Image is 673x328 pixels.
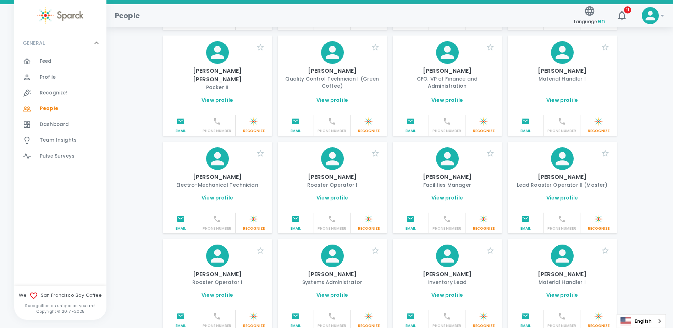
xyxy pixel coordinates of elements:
[278,115,314,136] button: Email
[283,75,381,89] p: Quality Control Technician I (Green Coffee)
[316,194,348,201] a: View profile
[580,213,617,233] button: Sparck logo whiteRecognize
[364,117,373,126] img: Sparck logo white
[23,39,45,47] p: GENERAL
[398,270,496,279] p: [PERSON_NAME]
[580,115,617,136] button: Sparck logo whiteRecognize
[353,226,384,231] p: Recognize
[40,58,52,65] span: Feed
[14,117,106,132] a: Dashboard
[393,213,429,233] button: Email
[513,181,611,188] p: Lead Roaster Operator II (Master)
[40,74,56,81] span: Profile
[396,129,426,133] p: Email
[513,67,611,75] p: [PERSON_NAME]
[468,226,499,231] p: Recognize
[40,153,75,160] span: Pulse Surveys
[202,291,233,299] a: View profile
[236,213,272,233] button: Sparck logo whiteRecognize
[14,132,106,148] a: Team Insights
[571,3,608,28] button: Language:en
[14,32,106,54] div: GENERAL
[398,181,496,188] p: Facilities Manager
[398,279,496,286] p: Inventory Lead
[479,117,488,126] img: Sparck logo white
[281,226,311,231] p: Email
[14,85,106,101] a: Recognize!
[169,270,266,279] p: [PERSON_NAME]
[14,308,106,314] p: Copyright © 2017 - 2025
[249,117,258,126] img: Sparck logo white
[169,84,266,91] p: Packer II
[583,129,614,133] p: Recognize
[202,97,233,104] a: View profile
[508,115,544,136] button: Email
[40,105,58,112] span: People
[617,314,666,328] aside: Language selected: English
[236,115,272,136] button: Sparck logo whiteRecognize
[14,70,106,85] a: Profile
[398,67,496,75] p: [PERSON_NAME]
[283,270,381,279] p: [PERSON_NAME]
[513,75,611,82] p: Material Handler I
[316,291,348,299] a: View profile
[283,67,381,75] p: [PERSON_NAME]
[364,312,373,321] img: Sparck logo white
[617,315,666,328] a: English
[465,213,502,233] button: Sparck logo whiteRecognize
[594,117,603,126] img: Sparck logo white
[508,213,544,233] button: Email
[40,89,67,97] span: Recognize!
[513,270,611,279] p: [PERSON_NAME]
[479,215,488,223] img: Sparck logo white
[511,226,541,231] p: Email
[479,312,488,321] img: Sparck logo white
[613,7,630,24] button: 11
[37,7,83,24] img: Sparck logo
[398,173,496,181] p: [PERSON_NAME]
[14,54,106,69] a: Feed
[283,173,381,181] p: [PERSON_NAME]
[14,7,106,24] a: Sparck logo
[546,97,578,104] a: View profile
[393,115,429,136] button: Email
[546,291,578,299] a: View profile
[278,213,314,233] button: Email
[169,67,266,84] p: [PERSON_NAME] [PERSON_NAME]
[283,181,381,188] p: Roaster Operator I
[351,115,387,136] button: Sparck logo whiteRecognize
[14,148,106,164] a: Pulse Surveys
[238,226,269,231] p: Recognize
[353,129,384,133] p: Recognize
[396,226,426,231] p: Email
[351,213,387,233] button: Sparck logo whiteRecognize
[617,314,666,328] div: Language
[583,226,614,231] p: Recognize
[202,194,233,201] a: View profile
[511,129,541,133] p: Email
[398,75,496,89] p: CFO, VP of Finance and Administration
[163,213,199,233] button: Email
[364,215,373,223] img: Sparck logo white
[513,173,611,181] p: [PERSON_NAME]
[166,129,196,133] p: Email
[513,279,611,286] p: Material Handler I
[14,54,106,167] div: GENERAL
[431,291,463,299] a: View profile
[594,215,603,223] img: Sparck logo white
[465,115,502,136] button: Sparck logo whiteRecognize
[468,129,499,133] p: Recognize
[14,101,106,116] a: People
[546,194,578,201] a: View profile
[249,312,258,321] img: Sparck logo white
[283,279,381,286] p: Systems Administrator
[281,129,311,133] p: Email
[574,17,605,26] span: Language:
